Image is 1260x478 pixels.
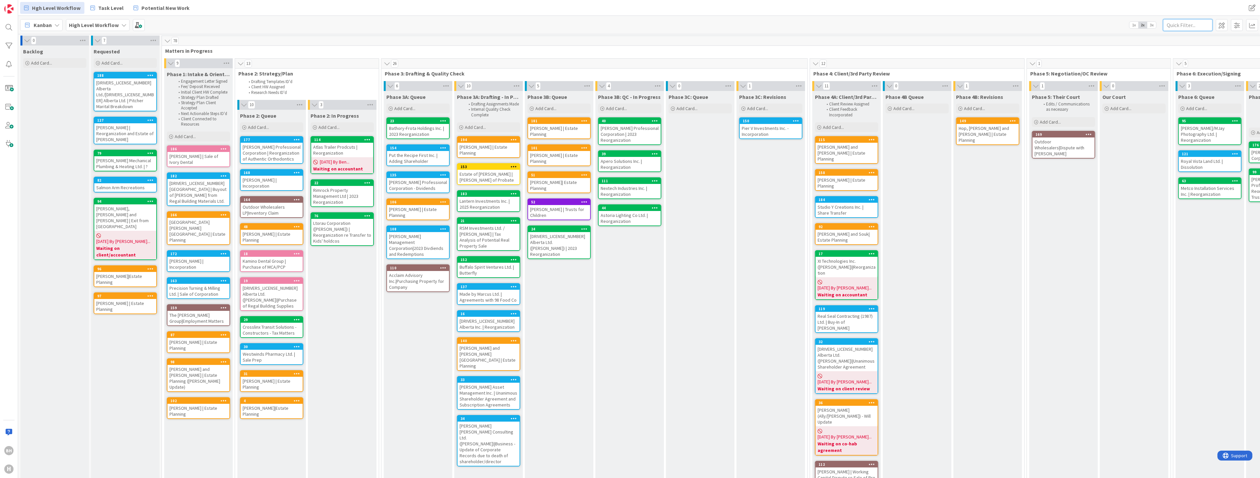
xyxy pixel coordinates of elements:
[387,172,449,193] div: 135[PERSON_NAME] Professional Corporation - Dividends
[311,186,373,206] div: Rimrock Property Management Ltd | 2023 Reorganization
[599,118,661,124] div: 40
[816,251,878,257] div: 17
[387,151,449,165] div: Put the Recipe First Inc. | Adding Shareholder
[598,150,661,172] a: 39Apero Solutions Inc. | Reorganization
[170,252,229,256] div: 172
[819,224,878,229] div: 92
[1035,132,1095,137] div: 169
[387,172,449,178] div: 135
[311,143,373,157] div: Atlas Trailer Prodcuts | Reorganization
[167,284,229,298] div: Precision Turning & Milling Ltd. | Sale of Corporation
[461,137,520,142] div: 194
[240,169,303,191] a: 168[PERSON_NAME] | Incorporation
[960,119,1019,123] div: 149
[167,173,229,179] div: 182
[739,117,802,139] a: 150Pier V Investments Inc. - Incorporation
[167,218,229,244] div: [GEOGRAPHIC_DATA][PERSON_NAME][GEOGRAPHIC_DATA] | Estate Planning
[314,137,373,142] div: 114
[241,137,303,163] div: 177[PERSON_NAME] Professional Corporation | Reorganization of Authentic Orthodontics
[311,180,373,186] div: 22
[458,224,520,250] div: RSM Investments Ltd. / [PERSON_NAME] | Tax Analysis of Potential Real Property Sale
[390,146,449,150] div: 154
[241,170,303,176] div: 168
[167,172,230,206] a: 182[DRIVERS_LICENSE_NUMBER] [GEOGRAPHIC_DATA] | Buyout of [PERSON_NAME] from Regal Building Mater...
[602,206,661,210] div: 44
[94,177,156,183] div: 82
[167,152,229,166] div: [PERSON_NAME] | Sale of Ivory Dental
[815,223,878,245] a: 92[PERSON_NAME] and Souk| Estate Planning
[387,145,449,151] div: 154
[387,226,449,258] div: 108[PERSON_NAME] Management Corporation|2023 Divdiends and Redemptions
[94,150,156,171] div: 79[PERSON_NAME] Mechanical Plumbing & Heating Ltd. | ?
[458,218,520,224] div: 21
[311,213,373,219] div: 76
[1182,152,1241,156] div: 121
[97,294,156,298] div: 97
[957,118,1019,124] div: 149
[320,159,349,165] span: [DATE] By Ben...
[1179,151,1241,171] div: 121Royal Vista Land Ltd. | Dissolution
[816,224,878,244] div: 92[PERSON_NAME] and Souk| Estate Planning
[1179,178,1241,198] div: 63Metco Installation Services Inc. | Reorganization
[241,224,303,244] div: 48[PERSON_NAME] | Estate Planning
[94,299,156,314] div: [PERSON_NAME] | Estate Planning
[528,226,590,232] div: 24
[240,277,303,311] a: 19[DRIVERS_LICENSE_NUMBER] Alberta Ltd. ([PERSON_NAME])|Purchase of Regal Building Supplies
[386,144,450,166] a: 154Put the Recipe First Inc. | Adding Shareholder
[96,245,154,258] b: Waiting on client/accountant
[386,198,450,220] a: 106[PERSON_NAME] | Estate Planning
[244,197,303,202] div: 164
[740,124,802,138] div: Pier V Investments Inc. - Incorporation
[311,212,374,246] a: 76Ltorau Corporation ([PERSON_NAME]) | Reorganization re Transfer to Kids' holdcos
[94,266,156,272] div: 96
[1033,132,1095,158] div: 169Outdoor Wholesalers|Dispute with [PERSON_NAME]
[599,205,661,225] div: 44Astoria Lighting Co Ltd. | Reorganization
[314,181,373,185] div: 22
[1178,150,1242,172] a: 121Royal Vista Land Ltd. | Dissolution
[97,151,156,156] div: 79
[248,124,269,130] span: Add Card...
[1040,119,1061,125] span: Add Card...
[816,170,878,176] div: 158
[386,264,450,292] a: 110Acclaim Advisory Inc.|Purchasing Property for Company
[599,118,661,144] div: 40[PERSON_NAME] Professional Corporation | 2023 Reorganization
[528,172,590,178] div: 51
[599,151,661,157] div: 39
[244,137,303,142] div: 177
[94,183,156,192] div: Salmon Arm Recreations
[527,171,591,193] a: 51[PERSON_NAME]| Estate Planning
[1179,178,1241,184] div: 63
[816,137,878,143] div: 115
[819,252,878,256] div: 17
[461,164,520,169] div: 153
[458,164,520,184] div: 153Estate of [PERSON_NAME] | [PERSON_NAME] of Probate
[94,272,156,286] div: [PERSON_NAME]|Estate Planning
[244,279,303,283] div: 19
[241,143,303,163] div: [PERSON_NAME] Professional Corporation | Reorganization of Authentic Orthodontics
[102,60,123,66] span: Add Card...
[387,178,449,193] div: [PERSON_NAME] Professional Corporation - Dividends
[97,118,156,123] div: 127
[86,2,128,14] a: Task Level
[461,257,520,262] div: 152
[528,199,590,205] div: 52
[528,199,590,220] div: 52[PERSON_NAME] | Trusts for Children
[599,157,661,171] div: Apero Solutions Inc. | Reorganization
[458,197,520,211] div: Lantern Investments Inc. | 2025 Reorganization
[528,178,590,193] div: [PERSON_NAME]| Estate Planning
[94,123,156,144] div: [PERSON_NAME] | Reorganization and Estate of [PERSON_NAME]
[527,225,591,259] a: 24[DRIVERS_LICENSE_NUMBER] Alberta Ltd. ([PERSON_NAME]) | 2023 Reorganization
[816,137,878,163] div: 115[PERSON_NAME] and [PERSON_NAME] | Estate Planning
[14,1,30,9] span: Support
[244,170,303,175] div: 168
[1178,117,1242,145] a: 95[PERSON_NAME]/MJay Photography Ltd. | Reorganization
[386,117,450,139] a: 23Bathory-Frota Holdings Inc. | 2023 Reorganization
[94,73,156,78] div: 188
[599,151,661,171] div: 39Apero Solutions Inc. | Reorganization
[94,293,156,299] div: 97
[598,177,661,199] a: 111Nextech Industries Inc. | Reorganization
[94,265,157,287] a: 96[PERSON_NAME]|Estate Planning
[311,180,373,206] div: 22Rimrock Property Management Ltd | 2023 Reorganization
[457,217,520,251] a: 21RSM Investments Ltd. / [PERSON_NAME] | Tax Analysis of Potential Real Property Sale
[387,265,449,271] div: 110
